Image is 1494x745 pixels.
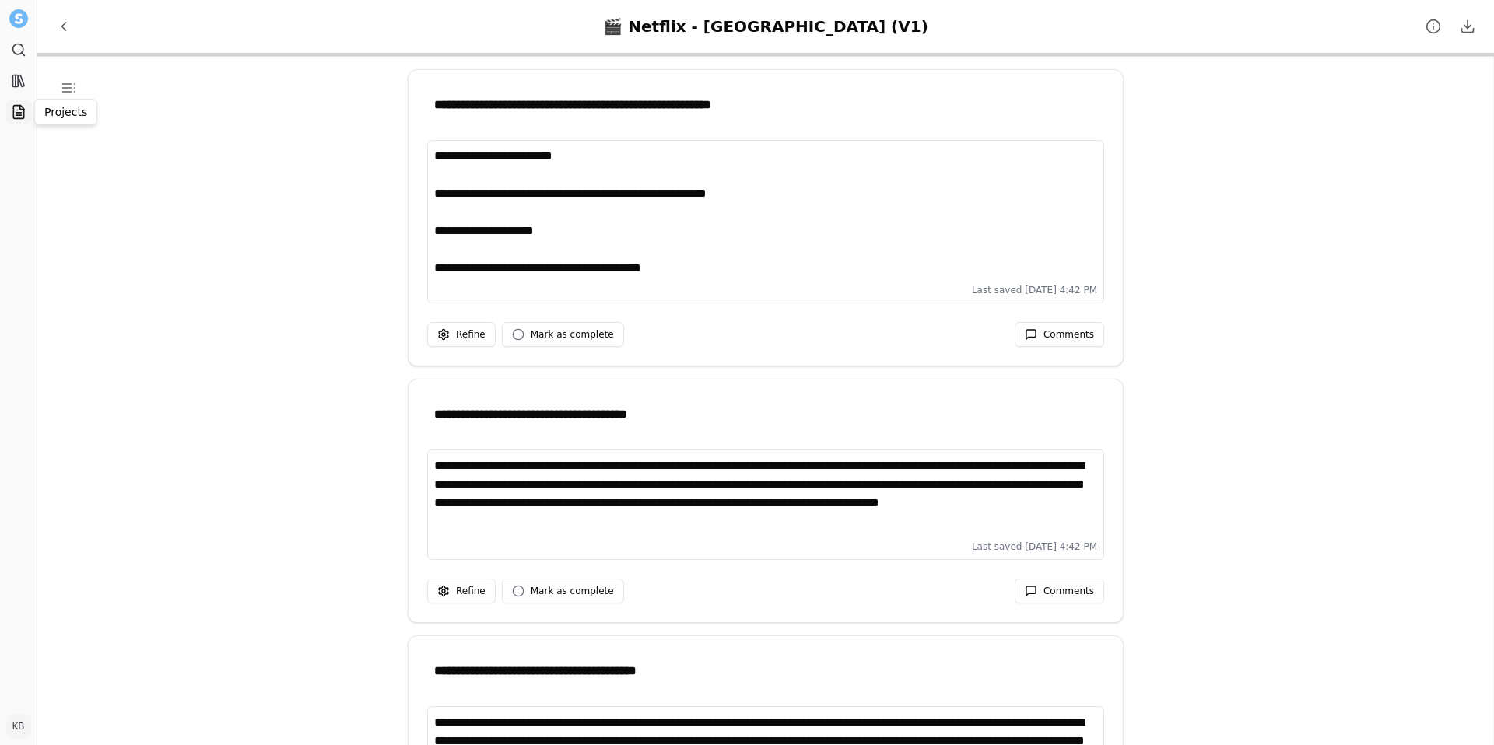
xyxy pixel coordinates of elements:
[972,284,1097,296] span: Last saved [DATE] 4:42 PM
[6,714,31,739] button: KB
[1419,12,1447,40] button: Project details
[50,12,78,40] button: Back to Projects
[972,540,1097,553] span: Last saved [DATE] 4:42 PM
[427,322,496,347] button: Refine
[1015,322,1104,347] button: Comments
[1015,579,1104,603] button: Comments
[1043,585,1094,597] span: Comments
[502,579,624,603] button: Mark as complete
[34,99,97,125] div: Projects
[6,100,31,124] a: Projects
[6,37,31,62] a: Search
[1043,328,1094,341] span: Comments
[603,16,928,37] div: 🎬 Netflix - [GEOGRAPHIC_DATA] (V1)
[427,579,496,603] button: Refine
[502,322,624,347] button: Mark as complete
[456,328,486,341] span: Refine
[531,328,614,341] span: Mark as complete
[9,9,28,28] img: Settle
[6,68,31,93] a: Library
[456,585,486,597] span: Refine
[6,6,31,31] button: Settle
[531,585,614,597] span: Mark as complete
